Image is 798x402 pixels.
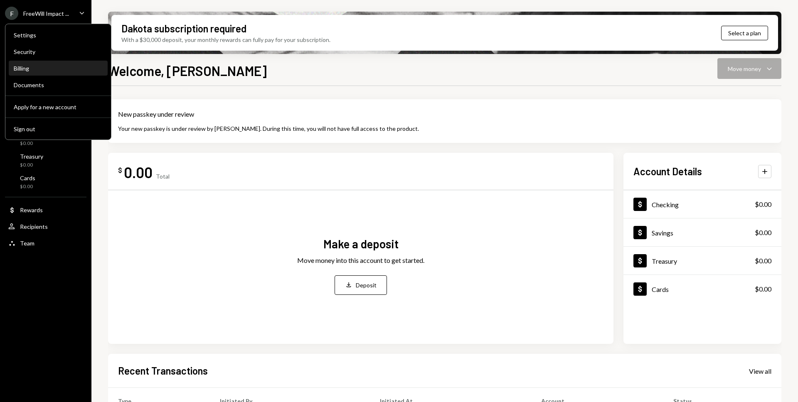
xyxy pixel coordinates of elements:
h2: Account Details [633,164,702,178]
div: $0.00 [755,199,771,209]
div: Apply for a new account [14,103,103,110]
div: Recipients [20,223,48,230]
div: F [5,7,18,20]
button: Sign out [9,122,108,137]
a: Cards$0.00 [5,172,86,192]
h2: Recent Transactions [118,364,208,377]
a: Documents [9,77,108,92]
h1: Welcome, [PERSON_NAME] [108,62,267,79]
div: Your new passkey is under review by [PERSON_NAME]. During this time, you will not have full acces... [118,124,771,133]
div: $0.00 [755,228,771,238]
div: Treasury [20,153,43,160]
div: Rewards [20,206,43,213]
div: Sign out [14,125,103,132]
div: 0.00 [124,163,153,181]
div: Cards [20,174,35,181]
div: Total [156,173,170,180]
div: Make a deposit [323,236,399,252]
a: Recipients [5,219,86,234]
div: Savings [652,229,673,237]
div: Documents [14,81,103,88]
div: Billing [14,65,103,72]
div: Treasury [652,257,677,265]
div: $ [118,166,122,174]
div: $0.00 [20,140,40,147]
div: New passkey under review [118,109,771,119]
button: Deposit [335,275,387,295]
div: Dakota subscription required [121,22,246,35]
a: Settings [9,27,108,42]
div: Settings [14,32,103,39]
div: $0.00 [20,162,43,169]
a: Treasury$0.00 [623,247,781,275]
a: Security [9,44,108,59]
div: $0.00 [755,256,771,266]
div: Team [20,240,34,247]
a: Cards$0.00 [623,275,781,303]
div: Cards [652,285,669,293]
div: $0.00 [20,183,35,190]
button: Select a plan [721,26,768,40]
a: Rewards [5,202,86,217]
button: Apply for a new account [9,100,108,115]
a: Billing [9,61,108,76]
div: $0.00 [755,284,771,294]
a: Treasury$0.00 [5,150,86,170]
a: View all [749,366,771,375]
div: FreeWill Impact ... [23,10,69,17]
a: Checking$0.00 [623,190,781,218]
div: Security [14,48,103,55]
div: With a $30,000 deposit, your monthly rewards can fully pay for your subscription. [121,35,330,44]
a: Savings$0.00 [623,218,781,246]
div: Move money into this account to get started. [297,255,424,265]
div: Checking [652,201,679,208]
div: Deposit [356,281,377,289]
a: Team [5,235,86,250]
